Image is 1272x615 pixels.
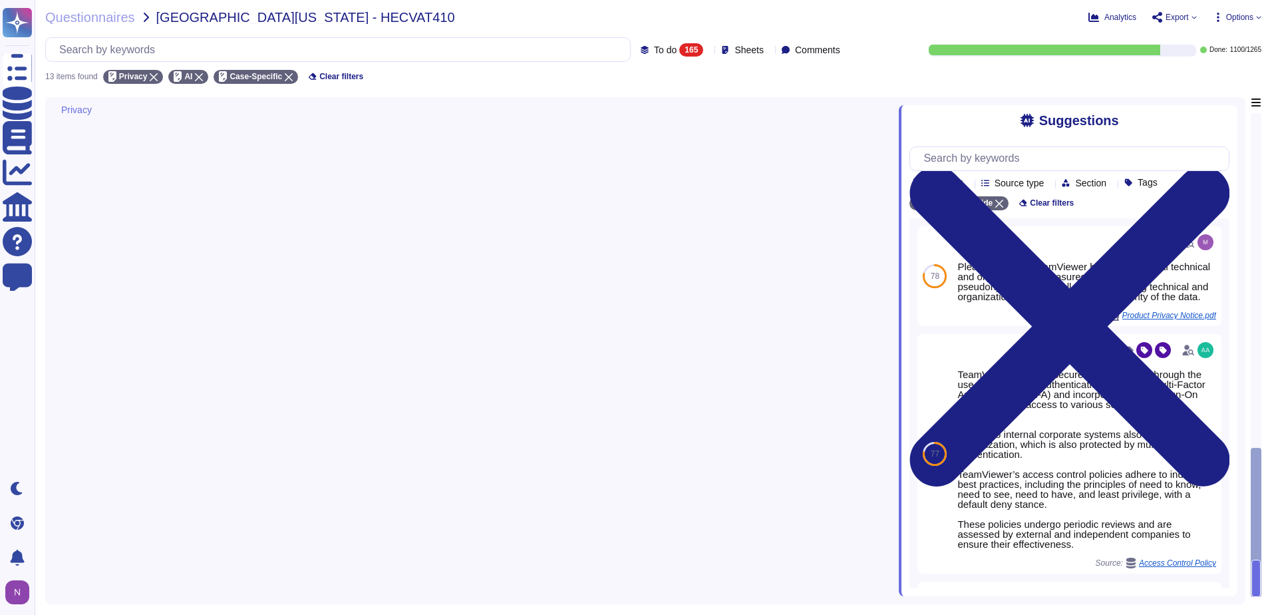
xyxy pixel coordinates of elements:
[795,45,840,55] span: Comments
[1230,47,1261,53] span: 1100 / 1265
[119,73,148,81] span: Privacy
[654,45,677,55] span: To do
[1104,13,1136,21] span: Analytics
[230,73,282,81] span: Case-Specific
[931,272,939,280] span: 78
[1226,13,1253,21] span: Options
[1088,12,1136,23] button: Analytics
[45,73,98,81] div: 13 items found
[917,147,1229,170] input: Search by keywords
[45,11,135,24] span: Questionnaires
[319,73,363,81] span: Clear filters
[184,73,192,81] span: AI
[1096,558,1216,568] span: Source:
[53,38,630,61] input: Search by keywords
[957,369,1216,549] div: TeamViewer ensures secure authentication through the use of Two-Factor Authentication (TFA) and M...
[931,450,939,458] span: 77
[1197,342,1213,358] img: user
[1139,559,1216,567] span: Access Control Policy
[3,578,39,607] button: user
[1197,234,1213,250] img: user
[61,105,92,114] span: Privacy
[734,45,764,55] span: Sheets
[679,43,703,57] div: 165
[1209,47,1227,53] span: Done:
[5,580,29,604] img: user
[1166,13,1189,21] span: Export
[156,11,455,24] span: [GEOGRAPHIC_DATA][US_STATE] - HECVAT410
